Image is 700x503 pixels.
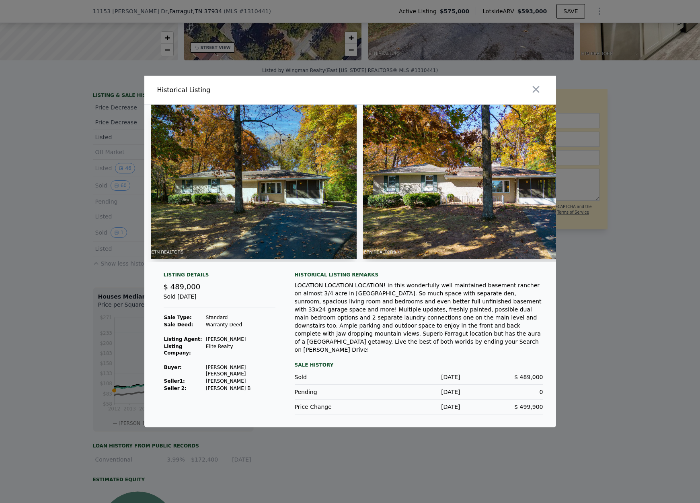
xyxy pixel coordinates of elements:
strong: Buyer : [164,365,182,370]
strong: Listing Company: [164,344,191,356]
div: Historical Listing remarks [295,272,543,278]
div: [DATE] [378,403,460,411]
strong: Listing Agent: [164,336,202,342]
strong: Seller 1 : [164,378,185,384]
span: $ 499,900 [514,404,543,410]
span: $ 489,000 [164,282,201,291]
div: Sale History [295,360,543,370]
div: [DATE] [378,373,460,381]
td: Elite Realty [205,343,275,357]
td: [PERSON_NAME] B [205,385,275,392]
td: [PERSON_NAME] [PERSON_NAME] [205,364,275,377]
td: [PERSON_NAME] [205,336,275,343]
div: 0 [460,388,543,396]
div: Pending [295,388,378,396]
div: LOCATION LOCATION LOCATION! in this wonderfully well maintained basement rancher on almost 3/4 ac... [295,281,543,354]
td: Warranty Deed [205,321,275,328]
div: Sold [DATE] [164,293,275,307]
strong: Sale Type: [164,315,192,320]
div: [DATE] [378,388,460,396]
div: Historical Listing [157,85,347,95]
img: Property Img [151,105,357,259]
td: Standard [205,314,275,321]
img: Property Img [363,105,569,259]
div: Sold [295,373,378,381]
span: $ 489,000 [514,374,543,380]
td: [PERSON_NAME] [205,377,275,385]
div: Price Change [295,403,378,411]
div: Listing Details [164,272,275,281]
strong: Seller 2: [164,385,187,391]
strong: Sale Deed: [164,322,193,328]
